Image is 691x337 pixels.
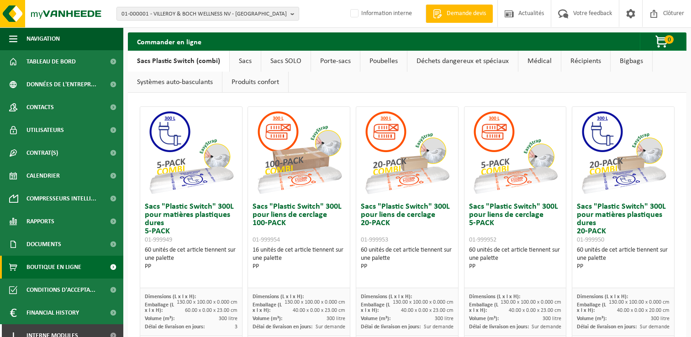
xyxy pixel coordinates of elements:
div: PP [253,263,345,271]
span: Délai de livraison en jours: [361,324,421,330]
span: Conditions d'accepta... [26,279,95,301]
span: Dimensions (L x l x H): [253,294,304,300]
span: Délai de livraison en jours: [145,324,205,330]
span: 130.00 x 100.00 x 0.000 cm [609,300,670,305]
span: 300 litre [327,316,345,321]
img: 01-999950 [578,107,669,198]
button: 0 [640,32,686,51]
div: 60 unités de cet article tiennent sur une palette [361,246,454,271]
span: 130.00 x 100.00 x 0.000 cm [177,300,237,305]
span: Dimensions (L x l x H): [577,294,628,300]
img: 01-999953 [361,107,453,198]
span: Contrat(s) [26,142,58,164]
span: Sur demande [316,324,345,330]
span: 300 litre [219,316,237,321]
span: 300 litre [651,316,670,321]
span: Compresseurs intelli... [26,187,96,210]
span: Calendrier [26,164,60,187]
h3: Sacs "Plastic Switch" 300L pour liens de cerclage 100-PACK [253,203,345,244]
a: Poubelles [360,51,407,72]
img: 01-999949 [145,107,237,198]
span: Volume (m³): [253,316,282,321]
a: Sacs Plastic Switch (combi) [128,51,229,72]
span: 01-999949 [145,237,172,243]
span: 130.00 x 100.00 x 0.000 cm [393,300,454,305]
span: Sur demande [640,324,670,330]
a: Déchets dangereux et spéciaux [407,51,518,72]
span: 40.00 x 0.00 x 23.00 cm [293,308,345,313]
span: Volume (m³): [145,316,174,321]
span: 40.00 x 0.00 x 23.00 cm [509,308,561,313]
span: Boutique en ligne [26,256,81,279]
span: 130.00 x 100.00 x 0.000 cm [501,300,561,305]
img: 01-999952 [469,107,561,198]
span: Rapports [26,210,54,233]
span: Emballage (L x l x H): [469,302,498,313]
h3: Sacs "Plastic Switch" 300L pour matières plastiques dures 20-PACK [577,203,670,244]
div: PP [361,263,454,271]
a: Porte-sacs [311,51,360,72]
span: Volume (m³): [361,316,390,321]
span: Sur demande [532,324,561,330]
a: Sacs [230,51,261,72]
button: 01-000001 - VILLEROY & BOCH WELLNESS NV - [GEOGRAPHIC_DATA] [116,7,299,21]
span: Volume (m³): [577,316,607,321]
span: Dimensions (L x l x H): [361,294,412,300]
span: Utilisateurs [26,119,64,142]
h3: Sacs "Plastic Switch" 300L pour liens de cerclage 5-PACK [469,203,562,244]
span: Emballage (L x l x H): [577,302,606,313]
span: Emballage (L x l x H): [361,302,390,313]
span: Délai de livraison en jours: [577,324,637,330]
span: Demande devis [444,9,488,18]
span: Tableau de bord [26,50,76,73]
h2: Commander en ligne [128,32,211,50]
span: Dimensions (L x l x H): [469,294,520,300]
a: Bigbags [611,51,652,72]
div: 16 unités de cet article tiennent sur une palette [253,246,345,271]
span: 01-999954 [253,237,280,243]
span: Délai de livraison en jours: [253,324,312,330]
span: 300 litre [435,316,454,321]
span: 01-999953 [361,237,388,243]
a: Récipients [561,51,610,72]
a: Produits confort [222,72,288,93]
div: PP [145,263,237,271]
span: Navigation [26,27,60,50]
a: Demande devis [426,5,493,23]
span: 0 [665,35,674,44]
span: 01-000001 - VILLEROY & BOCH WELLNESS NV - [GEOGRAPHIC_DATA] [121,7,287,21]
span: 01-999952 [469,237,496,243]
span: 3 [235,324,237,330]
span: Emballage (L x l x H): [145,302,174,313]
span: Contacts [26,96,54,119]
div: 60 unités de cet article tiennent sur une palette [145,246,237,271]
div: 60 unités de cet article tiennent sur une palette [577,246,670,271]
a: Systèmes auto-basculants [128,72,222,93]
span: 40.00 x 0.00 x 23.00 cm [401,308,454,313]
img: 01-999954 [253,107,345,198]
div: PP [469,263,562,271]
label: Information interne [348,7,412,21]
span: Emballage (L x l x H): [253,302,282,313]
a: Sacs SOLO [261,51,311,72]
span: 130.00 x 100.00 x 0.000 cm [285,300,345,305]
span: 60.00 x 0.00 x 23.00 cm [185,308,237,313]
div: PP [577,263,670,271]
span: 01-999950 [577,237,604,243]
span: Financial History [26,301,79,324]
div: 60 unités de cet article tiennent sur une palette [469,246,562,271]
span: Documents [26,233,61,256]
span: 300 litre [543,316,561,321]
h3: Sacs "Plastic Switch" 300L pour liens de cerclage 20-PACK [361,203,454,244]
span: 40.00 x 0.00 x 20.00 cm [617,308,670,313]
span: Données de l'entrepr... [26,73,96,96]
h3: Sacs "Plastic Switch" 300L pour matières plastiques dures 5-PACK [145,203,237,244]
span: Sur demande [424,324,454,330]
span: Délai de livraison en jours: [469,324,529,330]
span: Dimensions (L x l x H): [145,294,196,300]
span: Volume (m³): [469,316,499,321]
a: Médical [518,51,561,72]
